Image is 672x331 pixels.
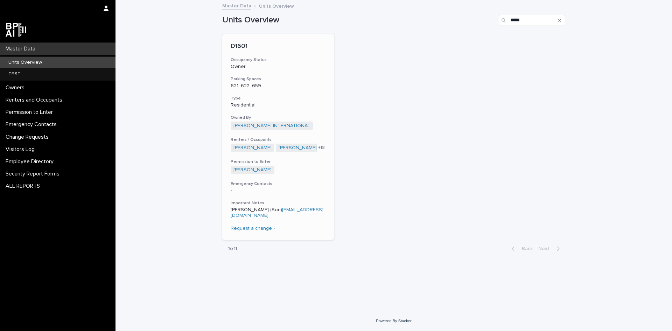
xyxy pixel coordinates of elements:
[231,181,325,187] h3: Emergency Contacts
[259,2,294,9] p: Units Overview
[231,137,325,143] h3: Renters / Occupants
[506,246,535,252] button: Back
[3,97,68,103] p: Renters and Occupants
[3,46,41,52] p: Master Data
[3,171,65,177] p: Security Report Forms
[518,246,533,251] span: Back
[3,183,45,189] p: ALL REPORTS
[222,240,243,257] p: 1 of 1
[231,207,325,219] p: [PERSON_NAME] (Son)
[231,115,325,120] h3: Owned By
[231,43,325,50] p: D1601
[538,246,554,251] span: Next
[318,146,325,150] span: + 18
[231,76,325,82] h3: Parking Spaces
[376,319,411,323] a: Powered By Stacker
[499,15,565,26] input: Search
[222,34,334,240] a: D1601Occupancy StatusOwnerParking Spaces621, 622, 659TypeResidentialOwned By[PERSON_NAME] INTERNA...
[3,121,62,128] p: Emergency Contacts
[231,102,325,108] p: Residential
[3,134,54,140] p: Change Requests
[3,146,40,153] p: Visitors Log
[6,23,26,37] img: dwgmcNfxSF6WIOOXiGgu
[231,188,325,194] p: -
[231,83,325,89] p: 621, 622, 659
[231,159,325,165] h3: Permission to Enter
[279,145,317,151] a: [PERSON_NAME]
[3,71,26,77] p: TEST
[222,15,496,25] h1: Units Overview
[233,123,310,129] a: [PERSON_NAME] INTERNATIONAL
[3,60,48,65] p: Units Overview
[231,200,325,206] h3: Important Notes
[3,84,30,91] p: Owners
[535,246,565,252] button: Next
[3,109,58,116] p: Permission to Enter
[231,57,325,63] h3: Occupancy Status
[233,145,272,151] a: [PERSON_NAME]
[231,96,325,101] h3: Type
[233,167,272,173] a: [PERSON_NAME]
[231,64,325,70] p: Owner
[231,226,275,231] a: Request a change ›
[3,158,59,165] p: Employee Directory
[222,1,251,9] a: Master Data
